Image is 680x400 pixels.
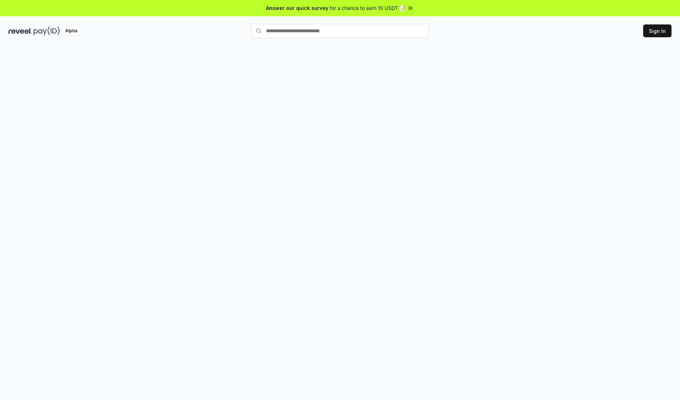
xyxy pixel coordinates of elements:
button: Sign In [643,24,671,37]
div: Alpha [61,27,81,35]
img: pay_id [34,27,60,35]
span: for a chance to earn 10 USDT 📝 [330,4,406,12]
img: reveel_dark [8,27,32,35]
span: Answer our quick survey [266,4,328,12]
